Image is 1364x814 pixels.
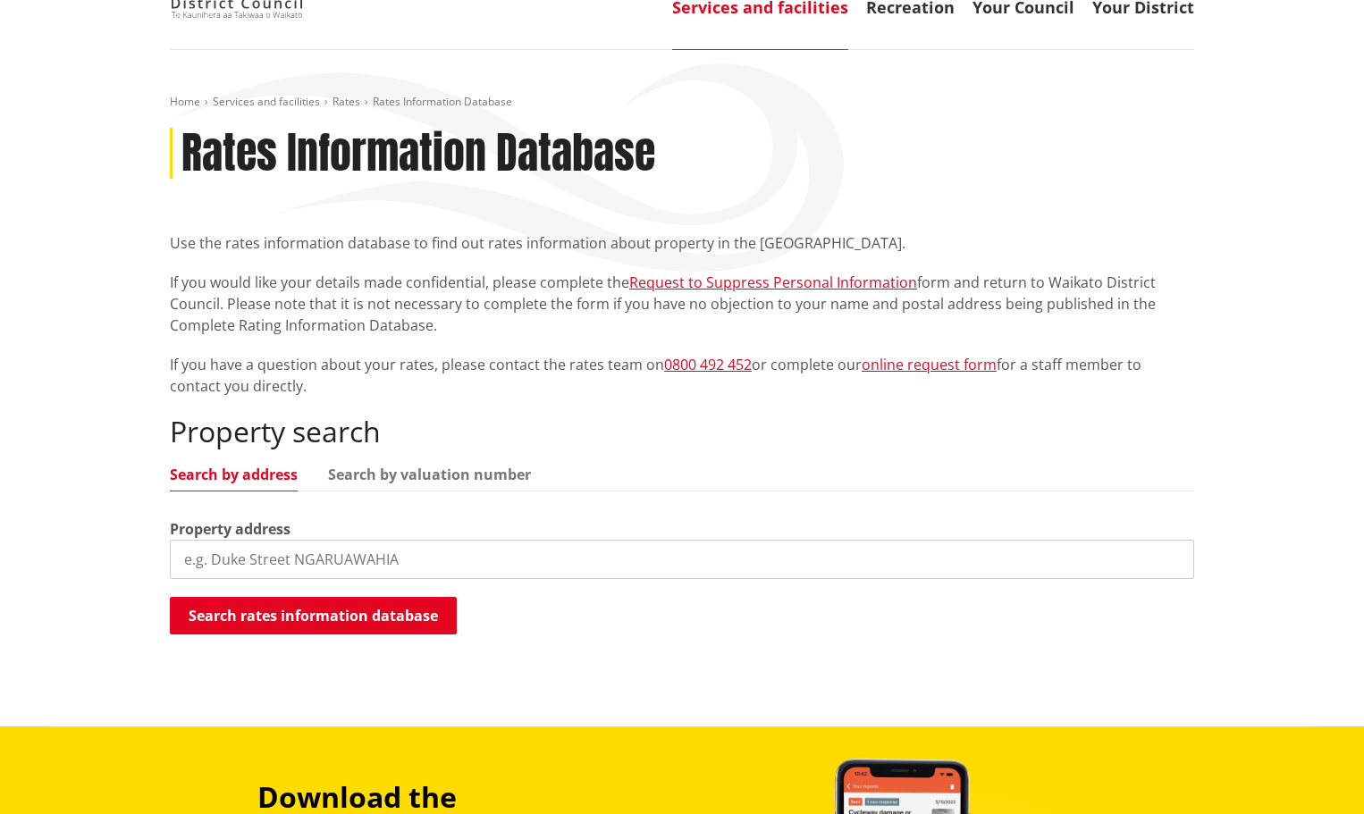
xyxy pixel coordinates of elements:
a: online request form [862,355,997,374]
p: If you have a question about your rates, please contact the rates team on or complete our for a s... [170,354,1194,397]
a: Search by valuation number [328,467,531,482]
span: Rates Information Database [373,94,512,109]
a: 0800 492 452 [664,355,752,374]
a: Services and facilities [213,94,320,109]
label: Property address [170,518,290,540]
iframe: Messenger Launcher [1282,739,1346,803]
p: Use the rates information database to find out rates information about property in the [GEOGRAPHI... [170,232,1194,254]
h2: Property search [170,415,1194,449]
nav: breadcrumb [170,95,1194,110]
input: e.g. Duke Street NGARUAWAHIA [170,540,1194,579]
h1: Rates Information Database [181,128,655,180]
a: Search by address [170,467,298,482]
p: If you would like your details made confidential, please complete the form and return to Waikato ... [170,272,1194,336]
a: Request to Suppress Personal Information [629,273,917,292]
a: Home [170,94,200,109]
button: Search rates information database [170,597,457,634]
a: Rates [333,94,360,109]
